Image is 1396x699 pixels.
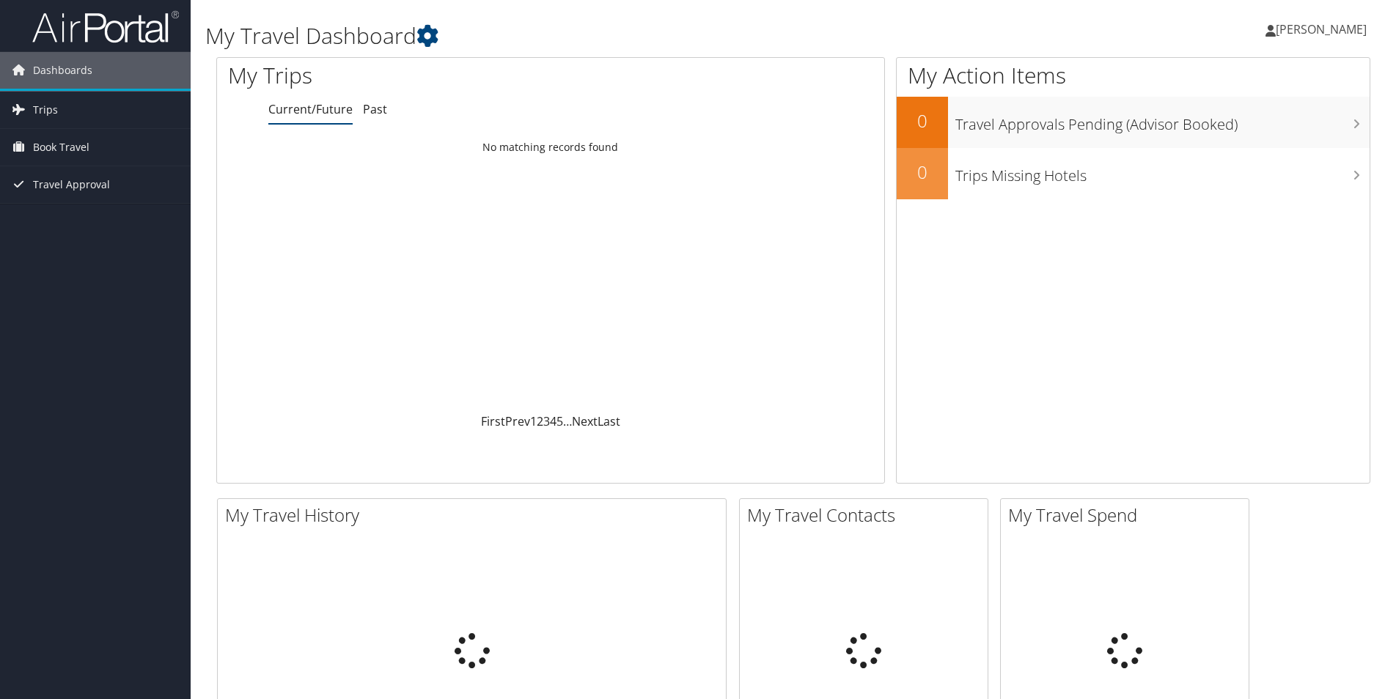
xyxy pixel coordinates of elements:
[33,129,89,166] span: Book Travel
[268,101,353,117] a: Current/Future
[897,60,1370,91] h1: My Action Items
[530,413,537,429] a: 1
[228,60,595,91] h1: My Trips
[363,101,387,117] a: Past
[543,413,550,429] a: 3
[1276,21,1367,37] span: [PERSON_NAME]
[747,503,988,528] h2: My Travel Contacts
[897,160,948,185] h2: 0
[33,166,110,203] span: Travel Approval
[225,503,726,528] h2: My Travel History
[897,108,948,133] h2: 0
[563,413,572,429] span: …
[897,97,1370,148] a: 0Travel Approvals Pending (Advisor Booked)
[205,21,989,51] h1: My Travel Dashboard
[897,148,1370,199] a: 0Trips Missing Hotels
[537,413,543,429] a: 2
[955,107,1370,135] h3: Travel Approvals Pending (Advisor Booked)
[505,413,530,429] a: Prev
[598,413,620,429] a: Last
[955,158,1370,186] h3: Trips Missing Hotels
[1265,7,1381,51] a: [PERSON_NAME]
[556,413,563,429] a: 5
[32,10,179,44] img: airportal-logo.png
[33,52,92,89] span: Dashboards
[33,92,58,128] span: Trips
[550,413,556,429] a: 4
[217,134,884,160] td: No matching records found
[1008,503,1249,528] h2: My Travel Spend
[572,413,598,429] a: Next
[481,413,505,429] a: First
